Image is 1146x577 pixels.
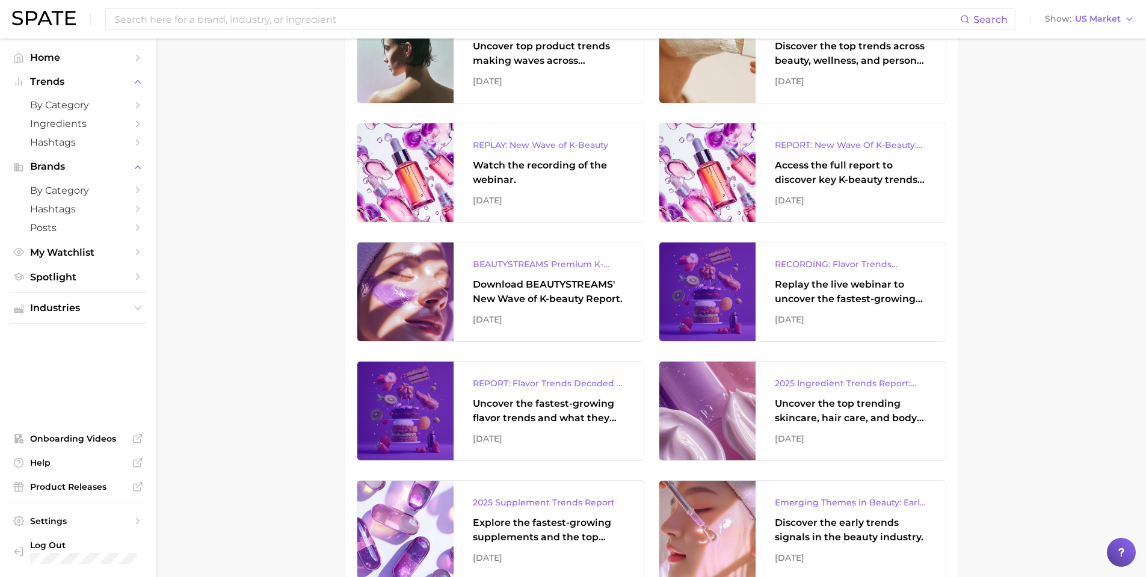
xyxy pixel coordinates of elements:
[775,516,926,545] div: Discover the early trends signals in the beauty industry.
[10,200,147,218] a: Hashtags
[1075,16,1121,22] span: US Market
[10,218,147,237] a: Posts
[357,4,644,103] a: 2025 Hair Report: Care & Styling ProductsUncover top product trends making waves across platforms...
[775,74,926,88] div: [DATE]
[10,430,147,448] a: Onboarding Videos
[659,361,946,461] a: 2025 Ingredient Trends Report: The Ingredients Defining Beauty in [DATE]Uncover the top trending ...
[775,495,926,510] div: Emerging Themes in Beauty: Early Trend Signals with Big Potential
[30,303,126,313] span: Industries
[775,39,926,68] div: Discover the top trends across beauty, wellness, and personal care on TikTok [GEOGRAPHIC_DATA].
[473,312,624,327] div: [DATE]
[30,203,126,215] span: Hashtags
[30,185,126,196] span: by Category
[30,118,126,129] span: Ingredients
[775,193,926,208] div: [DATE]
[473,277,624,306] div: Download BEAUTYSTREAMS' New Wave of K-beauty Report.
[775,396,926,425] div: Uncover the top trending skincare, hair care, and body care ingredients capturing attention on Go...
[659,123,946,223] a: REPORT: New Wave Of K-Beauty: [GEOGRAPHIC_DATA]’s Trending Innovations In Skincare & Color Cosmet...
[659,242,946,342] a: RECORDING: Flavor Trends Decoded - What's New & What's Next According to TikTok & GoogleReplay th...
[473,138,624,152] div: REPLAY: New Wave of K-Beauty
[10,181,147,200] a: by Category
[357,123,644,223] a: REPLAY: New Wave of K-BeautyWatch the recording of the webinar.[DATE]
[30,99,126,111] span: by Category
[473,158,624,187] div: Watch the recording of the webinar.
[10,243,147,262] a: My Watchlist
[775,257,926,271] div: RECORDING: Flavor Trends Decoded - What's New & What's Next According to TikTok & Google
[30,76,126,87] span: Trends
[775,138,926,152] div: REPORT: New Wave Of K-Beauty: [GEOGRAPHIC_DATA]’s Trending Innovations In Skincare & Color Cosmetics
[1042,11,1137,27] button: ShowUS Market
[775,376,926,390] div: 2025 Ingredient Trends Report: The Ingredients Defining Beauty in [DATE]
[10,512,147,530] a: Settings
[113,9,960,29] input: Search here for a brand, industry, or ingredient
[30,516,126,526] span: Settings
[10,48,147,67] a: Home
[12,11,76,25] img: SPATE
[10,268,147,286] a: Spotlight
[473,376,624,390] div: REPORT: Flavor Trends Decoded - What's New & What's Next According to TikTok & Google
[357,361,644,461] a: REPORT: Flavor Trends Decoded - What's New & What's Next According to TikTok & GoogleUncover the ...
[30,457,126,468] span: Help
[473,516,624,545] div: Explore the fastest-growing supplements and the top wellness concerns driving consumer demand
[775,158,926,187] div: Access the full report to discover key K-beauty trends influencing [DATE] beauty market
[973,14,1008,25] span: Search
[473,431,624,446] div: [DATE]
[30,433,126,444] span: Onboarding Videos
[473,74,624,88] div: [DATE]
[10,158,147,176] button: Brands
[30,222,126,233] span: Posts
[775,277,926,306] div: Replay the live webinar to uncover the fastest-growing flavor trends and what they signal about e...
[473,551,624,565] div: [DATE]
[30,52,126,63] span: Home
[473,396,624,425] div: Uncover the fastest-growing flavor trends and what they signal about evolving consumer tastes.
[775,551,926,565] div: [DATE]
[775,431,926,446] div: [DATE]
[473,39,624,68] div: Uncover top product trends making waves across platforms — along with key insights into benefits,...
[10,536,147,567] a: Log out. Currently logged in with e-mail haley.donohue@iff.com.
[10,454,147,472] a: Help
[30,161,126,172] span: Brands
[659,4,946,103] a: UK TikTok Trends To WatchDiscover the top trends across beauty, wellness, and personal care on Ti...
[30,247,126,258] span: My Watchlist
[10,478,147,496] a: Product Releases
[10,299,147,317] button: Industries
[473,193,624,208] div: [DATE]
[10,73,147,91] button: Trends
[10,133,147,152] a: Hashtags
[473,257,624,271] div: BEAUTYSTREAMS Premium K-beauty Trends Report
[775,312,926,327] div: [DATE]
[10,96,147,114] a: by Category
[1045,16,1071,22] span: Show
[10,114,147,133] a: Ingredients
[357,242,644,342] a: BEAUTYSTREAMS Premium K-beauty Trends ReportDownload BEAUTYSTREAMS' New Wave of K-beauty Report.[...
[30,271,126,283] span: Spotlight
[30,481,126,492] span: Product Releases
[473,495,624,510] div: 2025 Supplement Trends Report
[30,137,126,148] span: Hashtags
[30,540,137,551] span: Log Out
